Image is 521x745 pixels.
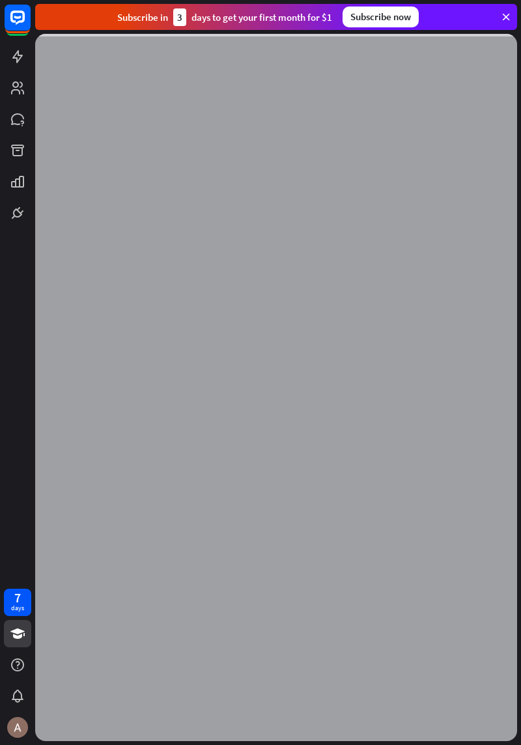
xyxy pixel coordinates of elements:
[343,7,419,27] div: Subscribe now
[117,8,332,26] div: Subscribe in days to get your first month for $1
[4,589,31,616] a: 7 days
[173,8,186,26] div: 3
[14,592,21,604] div: 7
[11,604,24,613] div: days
